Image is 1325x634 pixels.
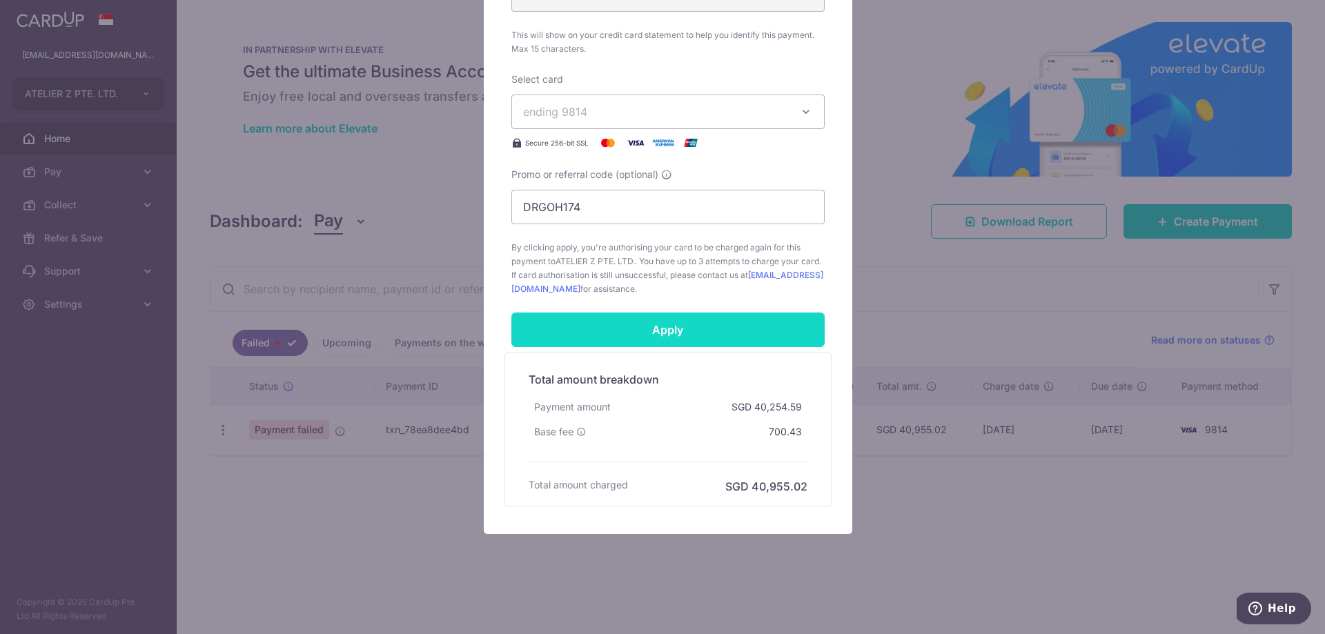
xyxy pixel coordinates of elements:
[511,241,825,296] span: By clicking apply, you're authorising your card to be charged again for this payment to . You hav...
[511,95,825,129] button: ending 9814
[594,135,622,151] img: Mastercard
[622,135,649,151] img: Visa
[725,478,807,495] h6: SGD 40,955.02
[529,395,616,419] div: Payment amount
[511,313,825,347] input: Apply
[1237,593,1311,627] iframe: Opens a widget where you can find more information
[534,425,573,439] span: Base fee
[529,478,628,492] h6: Total amount charged
[726,395,807,419] div: SGD 40,254.59
[649,135,677,151] img: American Express
[511,168,658,181] span: Promo or referral code (optional)
[763,419,807,444] div: 700.43
[677,135,705,151] img: UnionPay
[523,105,587,119] span: ending 9814
[511,28,825,56] span: This will show on your credit card statement to help you identify this payment. Max 15 characters.
[511,72,563,86] label: Select card
[529,371,807,388] h5: Total amount breakdown
[556,256,635,266] span: ATELIER Z PTE. LTD.
[525,137,589,148] span: Secure 256-bit SSL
